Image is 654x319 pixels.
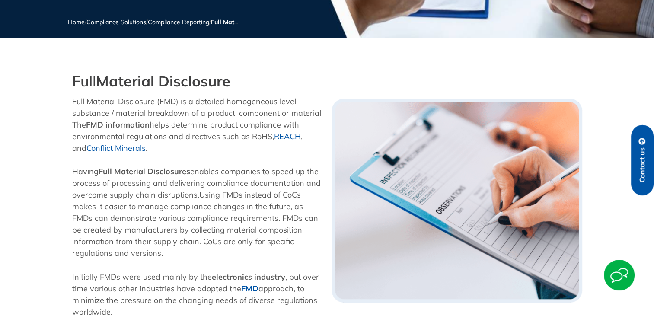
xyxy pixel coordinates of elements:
h2: Full [72,73,323,90]
span: Full Material Disclosure (FMD) [211,18,299,26]
a: REACH [274,131,301,141]
span: Full Material Disclosure (FMD) is a detailed homogeneous level substance / material breakdown of ... [72,96,323,130]
span: Having [72,166,99,176]
p: Using FMDs instead of CoCs makes it easier to manage compliance changes in the future, as FMDs ca... [72,166,323,259]
span: approach, to minimize the pressure on the changing needs of diverse regulations worldwide. [72,284,317,317]
a: Contact us [631,125,654,195]
a: FMD [241,284,258,293]
a: Compliance Reporting [148,18,209,26]
a: Compliance Solutions [86,18,146,26]
span: helps determine product compliance with environmental regulations and directives such as RoHS, , ... [72,120,303,153]
strong: Material Disclosure [96,72,230,90]
span: enables companies to speed up the process of processing and delivering compliance documentation a... [72,166,321,200]
a: Conflict Minerals [86,143,146,153]
b: Full Material Disclosures [99,166,190,176]
span: Initially FMDs were used mainly by the [72,272,212,282]
span: Contact us [638,147,646,182]
a: Home [68,18,85,26]
span: , but over time various other industries have adopted the [72,272,319,293]
b: electronics industry [212,272,285,282]
img: Start Chat [604,260,635,290]
b: FMD information [86,120,150,130]
span: / / / [68,18,299,26]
